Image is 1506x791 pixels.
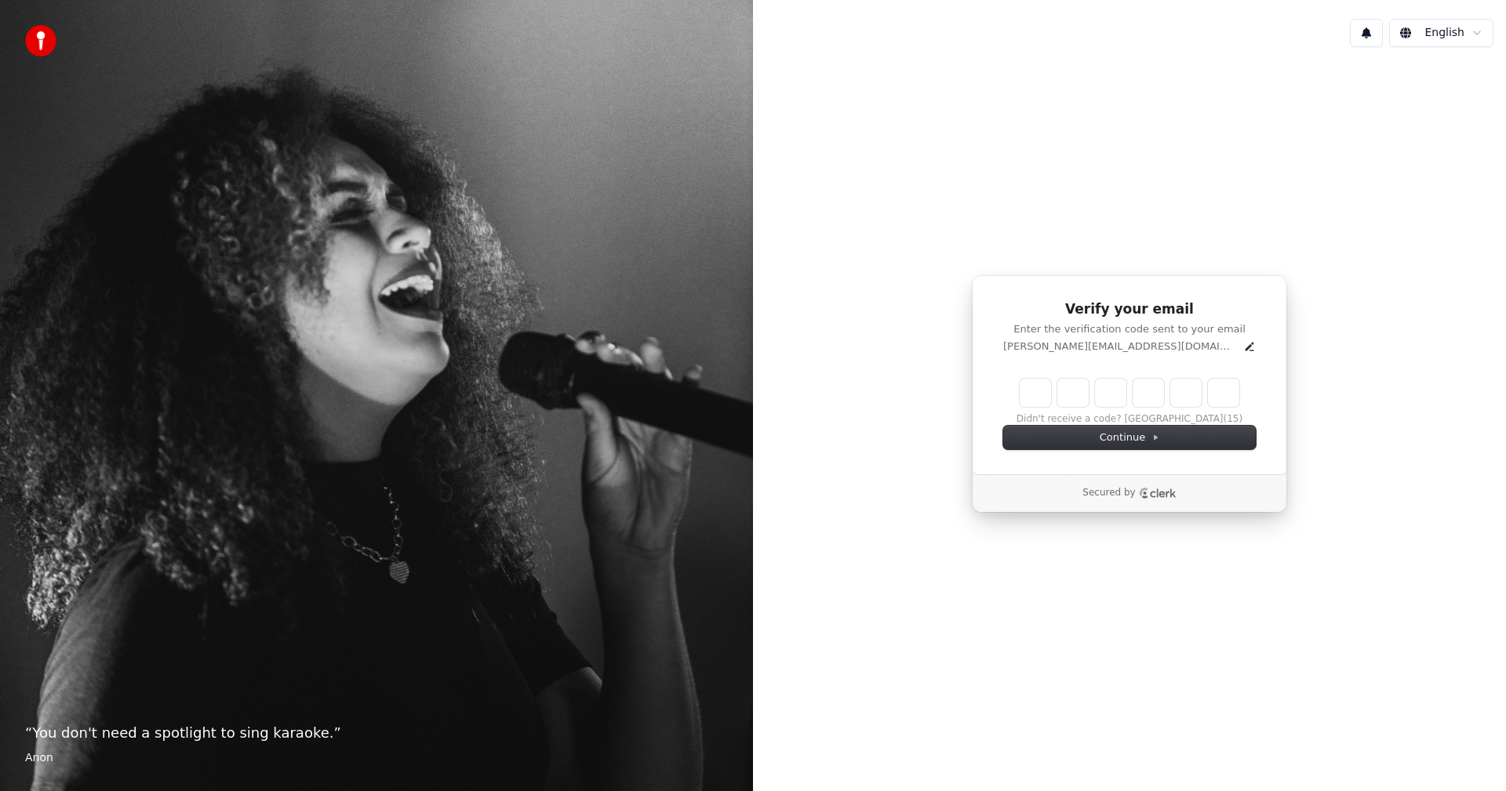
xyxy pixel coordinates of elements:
[1243,340,1256,353] button: Edit
[25,750,728,766] footer: Anon
[1139,488,1177,499] a: Clerk logo
[25,25,56,56] img: youka
[1003,300,1256,319] h1: Verify your email
[1082,487,1135,499] p: Secured by
[1003,322,1256,336] p: Enter the verification code sent to your email
[1020,379,1239,407] input: Enter verification code
[1100,430,1159,444] span: Continue
[1003,339,1237,354] p: [PERSON_NAME][EMAIL_ADDRESS][DOMAIN_NAME]
[1003,426,1256,449] button: Continue
[25,722,728,744] p: “ You don't need a spotlight to sing karaoke. ”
